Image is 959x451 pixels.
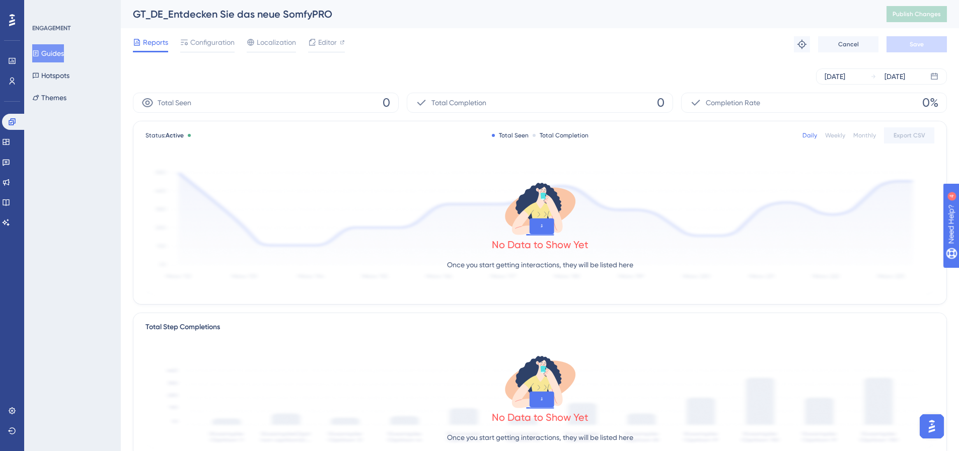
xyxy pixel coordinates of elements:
[32,44,64,62] button: Guides
[922,95,938,111] span: 0%
[143,36,168,48] span: Reports
[431,97,486,109] span: Total Completion
[318,36,337,48] span: Editor
[32,66,69,85] button: Hotspots
[190,36,235,48] span: Configuration
[32,24,70,32] div: ENGAGEMENT
[533,131,588,139] div: Total Completion
[133,7,861,21] div: GT_DE_Entdecken Sie das neue SomfyPRO
[894,131,925,139] span: Export CSV
[818,36,878,52] button: Cancel
[166,132,184,139] span: Active
[492,410,588,424] div: No Data to Show Yet
[853,131,876,139] div: Monthly
[492,131,529,139] div: Total Seen
[383,95,390,111] span: 0
[447,431,633,443] p: Once you start getting interactions, they will be listed here
[884,127,934,143] button: Export CSV
[657,95,665,111] span: 0
[802,131,817,139] div: Daily
[917,411,947,441] iframe: UserGuiding AI Assistant Launcher
[32,89,66,107] button: Themes
[24,3,63,15] span: Need Help?
[884,70,905,83] div: [DATE]
[887,36,947,52] button: Save
[910,40,924,48] span: Save
[825,70,845,83] div: [DATE]
[158,97,191,109] span: Total Seen
[825,131,845,139] div: Weekly
[838,40,859,48] span: Cancel
[706,97,760,109] span: Completion Rate
[447,259,633,271] p: Once you start getting interactions, they will be listed here
[492,238,588,252] div: No Data to Show Yet
[145,321,220,333] div: Total Step Completions
[887,6,947,22] button: Publish Changes
[893,10,941,18] span: Publish Changes
[145,131,184,139] span: Status:
[70,5,73,13] div: 4
[257,36,296,48] span: Localization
